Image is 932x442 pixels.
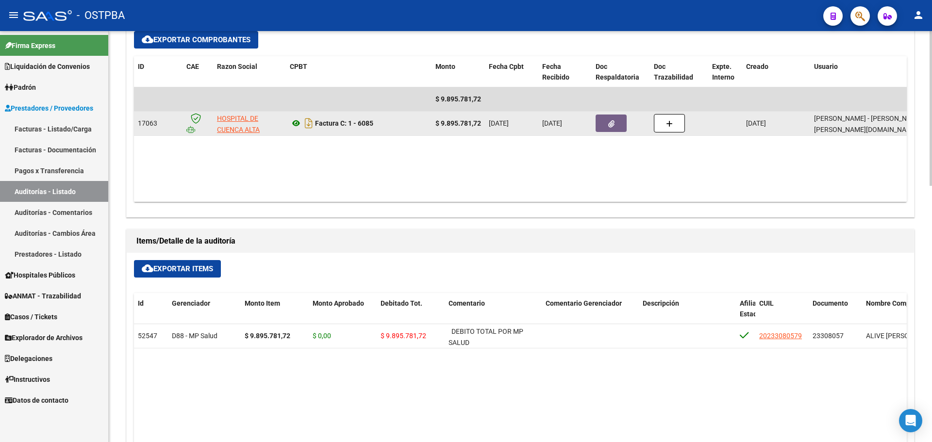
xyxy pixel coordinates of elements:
span: Monto Item [245,299,280,307]
span: CUIL [759,299,774,307]
datatable-header-cell: Doc Trazabilidad [650,56,708,88]
span: Comentario [449,299,485,307]
span: Nombre Completo [866,299,922,307]
div: Open Intercom Messenger [899,409,922,432]
span: 23308057 [813,332,844,340]
span: ID [138,63,144,70]
span: Id [138,299,144,307]
datatable-header-cell: ID [134,56,183,88]
strong: Factura C: 1 - 6085 [315,119,373,127]
datatable-header-cell: Monto [432,56,485,88]
span: $ 0,00 [313,332,331,340]
span: Descripción [643,299,679,307]
datatable-header-cell: Fecha Cpbt [485,56,538,88]
span: Exportar Comprobantes [142,35,250,44]
datatable-header-cell: Expte. Interno [708,56,742,88]
span: $ 9.895.781,72 [381,332,426,340]
datatable-header-cell: Gerenciador [168,293,241,336]
span: Gerenciador [172,299,210,307]
datatable-header-cell: Debitado Tot. [377,293,445,336]
span: ANMAT - Trazabilidad [5,291,81,301]
datatable-header-cell: Comentario [445,293,542,336]
datatable-header-cell: Creado [742,56,810,88]
mat-icon: cloud_download [142,33,153,45]
span: Delegaciones [5,353,52,364]
mat-icon: cloud_download [142,262,153,274]
span: Doc Respaldatoria [596,63,639,82]
datatable-header-cell: Doc Respaldatoria [592,56,650,88]
datatable-header-cell: CUIL [755,293,809,336]
strong: $ 9.895.781,72 [245,332,290,340]
span: CAE [186,63,199,70]
button: Exportar Comprobantes [134,31,258,49]
span: Firma Express [5,40,55,51]
span: Datos de contacto [5,395,68,406]
span: Debitado Tot. [381,299,422,307]
span: [DATE] [489,119,509,127]
span: Explorador de Archivos [5,332,83,343]
span: Usuario [814,63,838,70]
span: Monto Aprobado [313,299,364,307]
span: $ 9.895.781,72 [435,95,481,103]
span: Expte. Interno [712,63,734,82]
span: 17063 [138,119,157,127]
span: HOSPITAL DE CUENCA ALTA [PERSON_NAME] SERVICIO DE ATENCION MEDICA INTEGRAL PARA LA COMUNIDAD [217,115,277,189]
span: 20233080579 [759,332,802,340]
span: CPBT [290,63,307,70]
h1: Items/Detalle de la auditoría [136,233,904,249]
span: Instructivos [5,374,50,385]
mat-icon: menu [8,9,19,21]
span: Casos / Tickets [5,311,57,322]
span: D88 - MP Salud [172,332,217,340]
span: Fecha Recibido [542,63,569,82]
span: Doc Trazabilidad [654,63,693,82]
span: Documento [813,299,848,307]
span: Liquidación de Convenios [5,61,90,72]
datatable-header-cell: CAE [183,56,213,88]
strong: $ 9.895.781,72 [435,119,481,127]
span: Creado [746,63,768,70]
span: [DATE] [542,119,562,127]
span: Razon Social [217,63,257,70]
datatable-header-cell: Afiliado Estado [736,293,755,336]
span: Padrón [5,82,36,93]
mat-icon: person [913,9,924,21]
datatable-header-cell: Fecha Recibido [538,56,592,88]
datatable-header-cell: Id [134,293,168,336]
datatable-header-cell: Descripción [639,293,736,336]
datatable-header-cell: Documento [809,293,862,336]
span: 52547 [138,332,157,340]
span: - OSTPBA [77,5,125,26]
span: Exportar Items [142,264,213,273]
datatable-header-cell: Razon Social [213,56,286,88]
button: Exportar Items [134,260,221,278]
datatable-header-cell: Monto Aprobado [309,293,377,336]
span: Afiliado Estado [740,299,764,318]
span: Monto [435,63,455,70]
datatable-header-cell: Monto Item [241,293,309,336]
span: Hospitales Públicos [5,270,75,280]
span: Prestadores / Proveedores [5,103,93,114]
datatable-header-cell: CPBT [286,56,432,88]
span: Comentario Gerenciador [546,299,622,307]
datatable-header-cell: Comentario Gerenciador [542,293,639,336]
span: DEBITO TOTAL POR MP SALUD [449,327,523,346]
span: [DATE] [746,119,766,127]
i: Descargar documento [302,115,315,131]
span: Fecha Cpbt [489,63,524,70]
